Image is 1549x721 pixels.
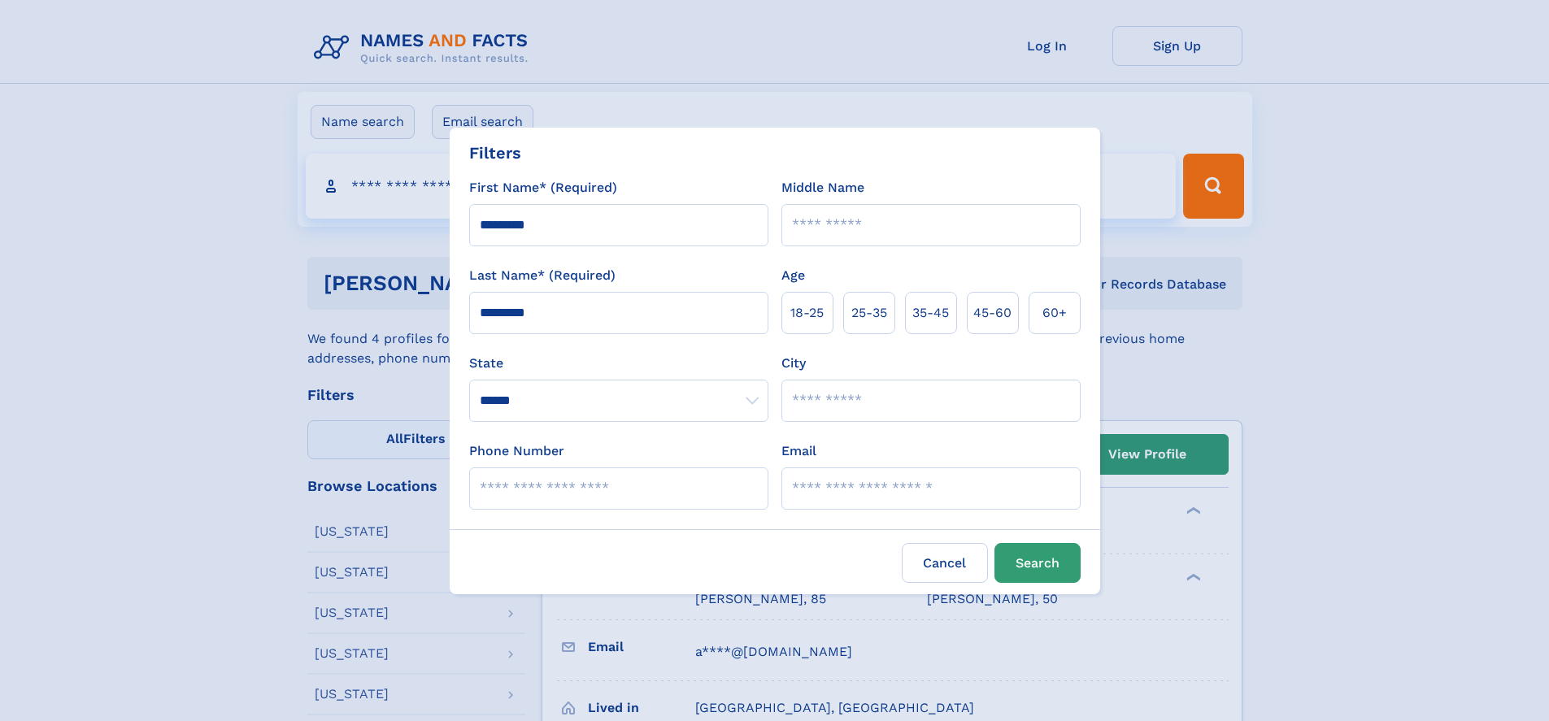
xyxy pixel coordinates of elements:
[781,441,816,461] label: Email
[469,441,564,461] label: Phone Number
[902,543,988,583] label: Cancel
[912,303,949,323] span: 35‑45
[781,354,806,373] label: City
[781,178,864,198] label: Middle Name
[790,303,824,323] span: 18‑25
[781,266,805,285] label: Age
[851,303,887,323] span: 25‑35
[1042,303,1067,323] span: 60+
[469,354,768,373] label: State
[469,178,617,198] label: First Name* (Required)
[469,141,521,165] div: Filters
[973,303,1012,323] span: 45‑60
[994,543,1081,583] button: Search
[469,266,616,285] label: Last Name* (Required)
